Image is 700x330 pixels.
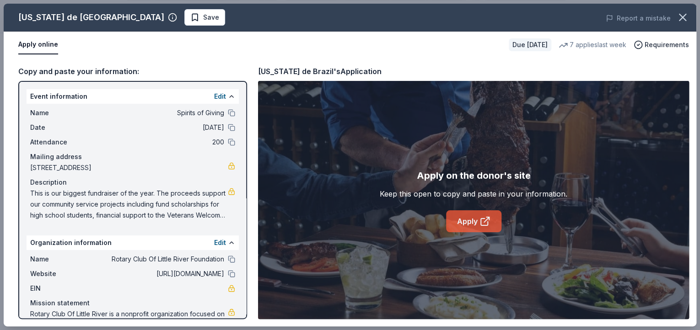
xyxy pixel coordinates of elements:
[214,91,226,102] button: Edit
[203,12,219,23] span: Save
[92,107,224,118] span: Spirits of Giving
[30,188,228,221] span: This is our biggest fundraiser of the year. The proceeds support our community service projects i...
[27,235,239,250] div: Organization information
[92,254,224,265] span: Rotary Club Of Little River Foundation
[18,65,247,77] div: Copy and paste your information:
[18,35,58,54] button: Apply online
[30,177,235,188] div: Description
[559,39,626,50] div: 7 applies last week
[258,65,382,77] div: [US_STATE] de Brazil's Application
[30,122,92,133] span: Date
[509,38,551,51] div: Due [DATE]
[92,122,224,133] span: [DATE]
[184,9,225,26] button: Save
[30,137,92,148] span: Attendance
[645,39,689,50] span: Requirements
[380,188,567,199] div: Keep this open to copy and paste in your information.
[446,210,501,232] a: Apply
[30,254,92,265] span: Name
[18,10,164,25] div: [US_STATE] de [GEOGRAPHIC_DATA]
[634,39,689,50] button: Requirements
[30,162,228,173] span: [STREET_ADDRESS]
[92,268,224,279] span: [URL][DOMAIN_NAME]
[27,89,239,104] div: Event information
[417,168,531,183] div: Apply on the donor's site
[30,107,92,118] span: Name
[30,283,92,294] span: EIN
[30,268,92,279] span: Website
[606,13,671,24] button: Report a mistake
[214,237,226,248] button: Edit
[30,298,235,309] div: Mission statement
[30,151,235,162] div: Mailing address
[92,137,224,148] span: 200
